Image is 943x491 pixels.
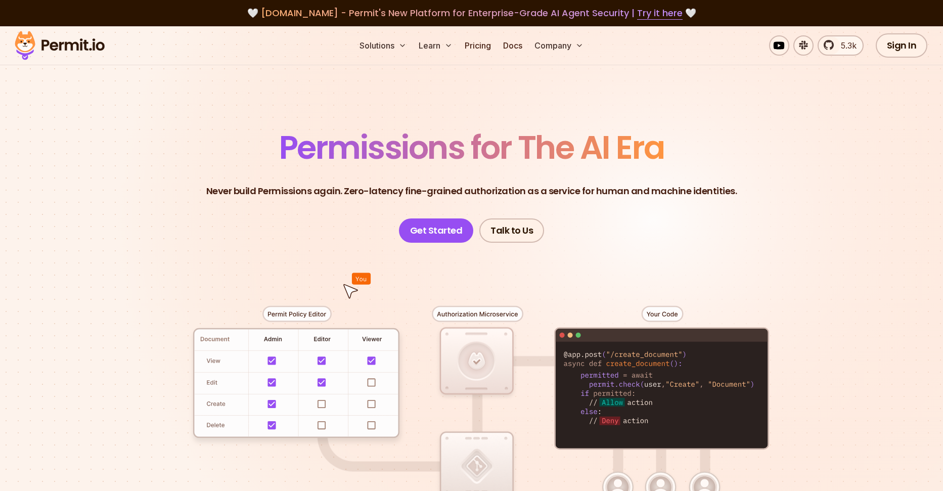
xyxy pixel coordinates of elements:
[530,35,588,56] button: Company
[24,6,919,20] div: 🤍 🤍
[355,35,411,56] button: Solutions
[876,33,928,58] a: Sign In
[206,184,737,198] p: Never build Permissions again. Zero-latency fine-grained authorization as a service for human and...
[261,7,683,19] span: [DOMAIN_NAME] - Permit's New Platform for Enterprise-Grade AI Agent Security |
[461,35,495,56] a: Pricing
[10,28,109,63] img: Permit logo
[279,125,664,170] span: Permissions for The AI Era
[415,35,457,56] button: Learn
[818,35,864,56] a: 5.3k
[499,35,526,56] a: Docs
[835,39,857,52] span: 5.3k
[399,218,474,243] a: Get Started
[479,218,544,243] a: Talk to Us
[637,7,683,20] a: Try it here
